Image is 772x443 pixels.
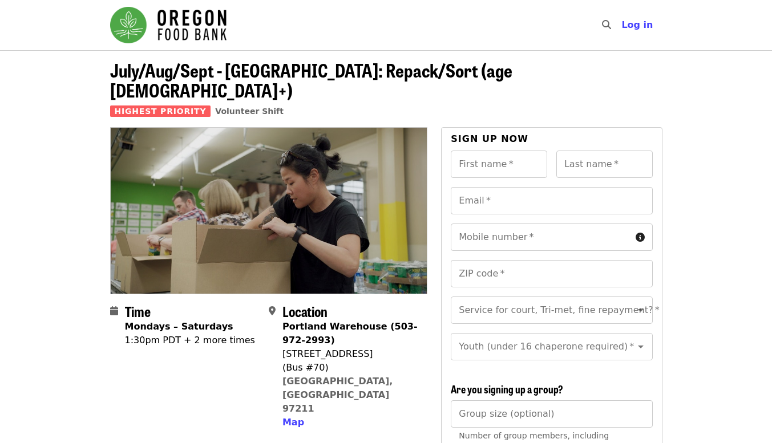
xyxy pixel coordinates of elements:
input: Last name [556,151,653,178]
a: Volunteer Shift [215,107,284,116]
span: Map [282,417,304,428]
span: Location [282,301,328,321]
i: map-marker-alt icon [269,306,276,316]
i: circle-info icon [636,232,645,243]
strong: Mondays – Saturdays [125,321,233,332]
div: [STREET_ADDRESS] [282,347,418,361]
button: Log in [612,14,662,36]
span: Log in [621,19,653,30]
span: Are you signing up a group? [451,381,563,396]
input: [object Object] [451,400,652,428]
button: Open [633,302,649,318]
span: July/Aug/Sept - [GEOGRAPHIC_DATA]: Repack/Sort (age [DEMOGRAPHIC_DATA]+) [110,56,512,103]
span: Highest Priority [110,105,211,117]
i: search icon [602,19,611,30]
a: [GEOGRAPHIC_DATA], [GEOGRAPHIC_DATA] 97211 [282,376,393,414]
input: Search [618,11,627,39]
input: Email [451,187,652,214]
div: (Bus #70) [282,361,418,375]
strong: Portland Warehouse (503-972-2993) [282,321,418,346]
i: calendar icon [110,306,118,316]
button: Map [282,416,304,429]
div: 1:30pm PDT + 2 more times [125,334,255,347]
span: Sign up now [451,133,528,144]
img: Oregon Food Bank - Home [110,7,227,43]
input: First name [451,151,547,178]
input: ZIP code [451,260,652,287]
button: Open [633,339,649,355]
img: July/Aug/Sept - Portland: Repack/Sort (age 8+) organized by Oregon Food Bank [111,128,427,293]
span: Time [125,301,151,321]
input: Mobile number [451,223,630,251]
